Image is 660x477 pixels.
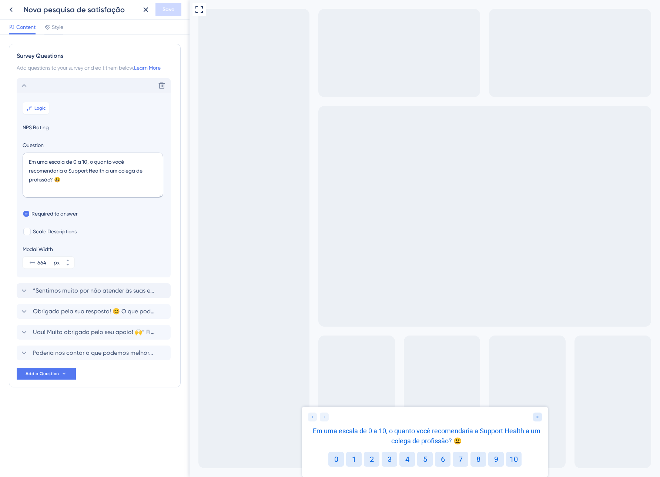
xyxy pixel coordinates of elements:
[24,4,136,15] div: Nova pesquisa de satisfação
[33,328,155,337] span: Uau! Muito obrigado pelo seu apoio! 🙌” Ficamos felizes em saber que você nos recomendaria. Se qui...
[61,257,74,263] button: px
[33,307,155,316] span: Obrigado pela sua resposta! 😊 O que podemos fazer para transformar sua experiência em algo incrív...
[33,227,77,236] span: Scale Descriptions
[34,105,46,111] span: Logic
[52,23,63,31] span: Style
[31,209,78,218] span: Required to answer
[23,102,49,114] button: Logic
[23,153,163,198] textarea: Em uma escala de 0 a 10, o quanto você recomendaria a Support Health a um colega de profissão? 😃
[23,141,165,150] label: Question
[23,123,165,132] span: NPS Rating
[26,371,59,377] span: Add a Question
[23,245,74,254] div: Modal Width
[113,407,358,477] iframe: UserGuiding Survey
[54,258,60,267] div: px
[17,63,173,72] div: Add questions to your survey and edit them below.
[17,51,173,60] div: Survey Questions
[33,286,155,295] span: “Sentimos muito por não atender às suas expectativas. 😞” Sua opinião é muito importante para nós ...
[37,258,52,267] input: px
[17,368,76,380] button: Add a Question
[163,5,174,14] span: Save
[33,348,155,357] span: Poderia nos contar o que podemos melhorar?
[61,263,74,268] button: px
[134,65,161,71] a: Learn More
[16,23,36,31] span: Content
[155,3,181,16] button: Save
